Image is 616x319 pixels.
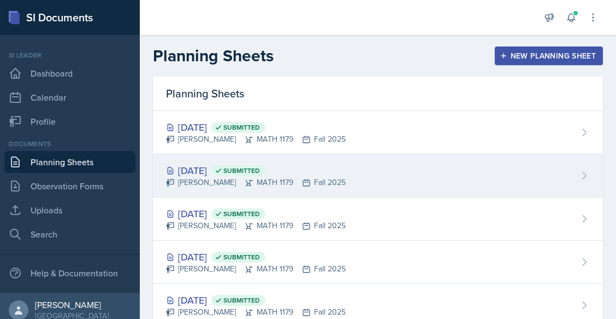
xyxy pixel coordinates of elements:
a: Search [4,223,135,245]
div: [PERSON_NAME] MATH 1179 Fall 2025 [166,177,346,188]
a: Calendar [4,86,135,108]
div: Si leader [4,50,135,60]
a: Uploads [4,199,135,221]
div: [PERSON_NAME] MATH 1179 Fall 2025 [166,134,346,145]
div: [PERSON_NAME] MATH 1179 Fall 2025 [166,306,346,318]
div: [DATE] [166,163,346,178]
div: [PERSON_NAME] MATH 1179 Fall 2025 [166,263,346,275]
a: Profile [4,111,135,132]
div: Documents [4,139,135,149]
span: Submitted [223,166,260,175]
h2: Planning Sheets [153,46,274,66]
span: Submitted [223,123,260,132]
span: Submitted [223,296,260,305]
div: Planning Sheets [153,77,603,111]
a: [DATE] Submitted [PERSON_NAME]MATH 1179Fall 2025 [153,198,603,241]
a: [DATE] Submitted [PERSON_NAME]MATH 1179Fall 2025 [153,154,603,198]
span: Submitted [223,210,260,218]
a: [DATE] Submitted [PERSON_NAME]MATH 1179Fall 2025 [153,241,603,284]
div: [DATE] [166,120,346,135]
div: [PERSON_NAME] MATH 1179 Fall 2025 [166,220,346,231]
span: Submitted [223,253,260,262]
div: [DATE] [166,250,346,264]
div: New Planning Sheet [502,51,596,60]
a: [DATE] Submitted [PERSON_NAME]MATH 1179Fall 2025 [153,111,603,154]
a: Dashboard [4,62,135,84]
div: [DATE] [166,206,346,221]
button: New Planning Sheet [495,47,603,65]
a: Observation Forms [4,175,135,197]
a: Planning Sheets [4,151,135,173]
div: [DATE] [166,293,346,308]
div: [PERSON_NAME] [35,299,109,310]
div: Help & Documentation [4,262,135,284]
